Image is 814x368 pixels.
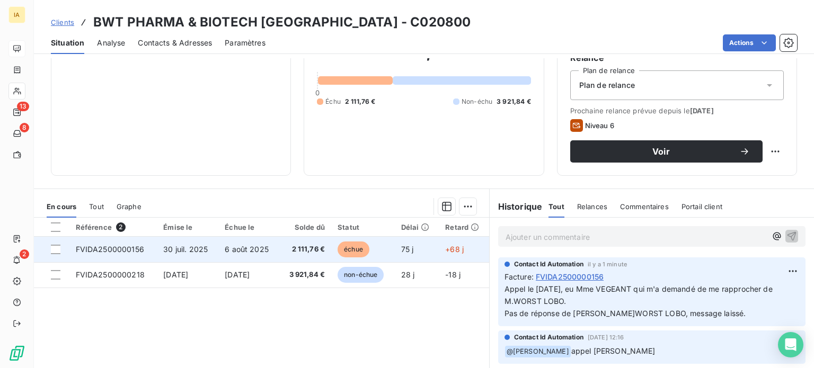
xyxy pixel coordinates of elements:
[570,140,763,163] button: Voir
[51,17,74,28] a: Clients
[548,202,564,211] span: Tout
[583,147,739,156] span: Voir
[577,202,607,211] span: Relances
[401,270,415,279] span: 28 j
[462,97,492,106] span: Non-échu
[445,245,464,254] span: +68 j
[163,270,188,279] span: [DATE]
[505,284,775,318] span: Appel le [DATE], eu Mme VEGEANT qui m'a demandé de me rapprocher de M.WORST LOBO. Pas de réponse ...
[505,346,571,358] span: @ [PERSON_NAME]
[620,202,669,211] span: Commentaires
[286,270,325,280] span: 3 921,84 €
[571,346,656,355] span: appel [PERSON_NAME]
[17,102,29,111] span: 13
[138,38,212,48] span: Contacts & Adresses
[588,261,627,267] span: il y a 1 minute
[20,123,29,132] span: 8
[778,332,803,357] div: Open Intercom Messenger
[117,202,141,211] span: Graphe
[225,245,269,254] span: 6 août 2025
[51,38,84,48] span: Situation
[286,223,325,231] div: Solde dû
[497,97,531,106] span: 3 921,84 €
[20,249,29,259] span: 2
[445,223,482,231] div: Retard
[325,97,341,106] span: Échu
[163,245,208,254] span: 30 juil. 2025
[536,271,604,282] span: FVIDA2500000156
[116,222,126,232] span: 2
[225,38,266,48] span: Paramètres
[225,270,250,279] span: [DATE]
[76,245,144,254] span: FVIDA2500000156
[338,267,384,283] span: non-échue
[338,241,369,257] span: échue
[401,223,433,231] div: Délai
[505,271,534,282] span: Facture :
[163,223,212,231] div: Émise le
[8,6,25,23] div: IA
[401,245,414,254] span: 75 j
[76,222,151,232] div: Référence
[514,259,583,269] span: Contact Id Automation
[490,200,543,213] h6: Historique
[585,121,614,130] span: Niveau 6
[286,244,325,255] span: 2 111,76 €
[97,38,125,48] span: Analyse
[225,223,273,231] div: Échue le
[47,202,76,211] span: En cours
[690,106,714,115] span: [DATE]
[445,270,461,279] span: -18 j
[51,18,74,26] span: Clients
[588,334,624,340] span: [DATE] 12:16
[89,202,104,211] span: Tout
[315,88,320,97] span: 0
[570,106,784,115] span: Prochaine relance prévue depuis le
[8,345,25,362] img: Logo LeanPay
[93,13,471,32] h3: BWT PHARMA & BIOTECH [GEOGRAPHIC_DATA] - C020800
[723,34,776,51] button: Actions
[76,270,145,279] span: FVIDA2500000218
[338,223,388,231] div: Statut
[682,202,722,211] span: Portail client
[579,80,635,91] span: Plan de relance
[345,97,376,106] span: 2 111,76 €
[514,333,583,342] span: Contact Id Automation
